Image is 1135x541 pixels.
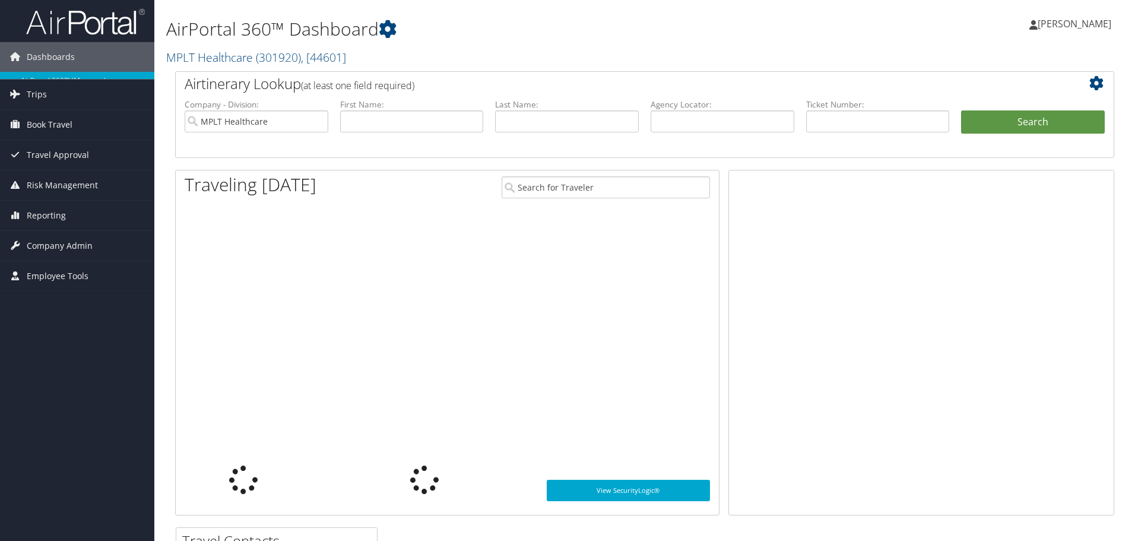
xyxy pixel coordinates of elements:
span: Book Travel [27,110,72,140]
label: Agency Locator: [651,99,794,110]
label: First Name: [340,99,484,110]
span: ( 301920 ) [256,49,301,65]
input: Search for Traveler [502,176,710,198]
span: Dashboards [27,42,75,72]
span: Company Admin [27,231,93,261]
span: Reporting [27,201,66,230]
h2: Airtinerary Lookup [185,74,1026,94]
span: (at least one field required) [301,79,414,92]
label: Ticket Number: [806,99,950,110]
label: Company - Division: [185,99,328,110]
img: airportal-logo.png [26,8,145,36]
a: MPLT Healthcare [166,49,346,65]
span: Employee Tools [27,261,88,291]
a: [PERSON_NAME] [1029,6,1123,42]
span: Trips [27,80,47,109]
span: Risk Management [27,170,98,200]
h1: Traveling [DATE] [185,172,316,197]
span: Travel Approval [27,140,89,170]
a: View SecurityLogic® [547,480,710,501]
label: Last Name: [495,99,639,110]
h1: AirPortal 360™ Dashboard [166,17,804,42]
button: Search [961,110,1105,134]
span: [PERSON_NAME] [1038,17,1111,30]
span: , [ 44601 ] [301,49,346,65]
